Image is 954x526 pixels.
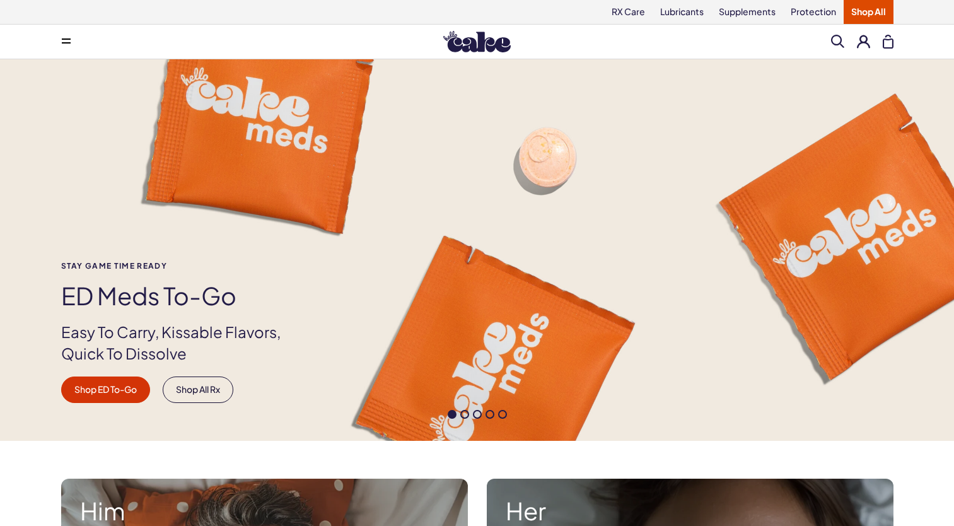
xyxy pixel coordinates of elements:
[163,377,233,403] a: Shop All Rx
[506,498,875,524] strong: Her
[443,31,511,52] img: Hello Cake
[61,377,150,403] a: Shop ED To-Go
[61,322,302,364] p: Easy To Carry, Kissable Flavors, Quick To Dissolve
[61,262,302,270] span: Stay Game time ready
[61,283,302,309] h1: ED Meds to-go
[80,498,449,524] strong: Him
